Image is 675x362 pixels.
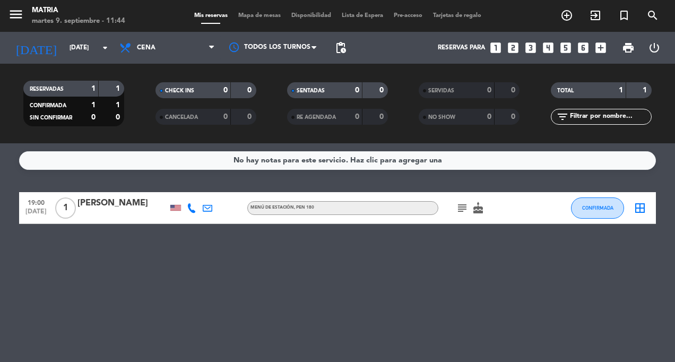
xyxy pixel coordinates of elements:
[30,115,72,120] span: SIN CONFIRMAR
[137,44,155,51] span: Cena
[23,196,49,208] span: 19:00
[428,88,454,93] span: SERVIDAS
[189,13,233,19] span: Mis reservas
[388,13,428,19] span: Pre-acceso
[116,114,122,121] strong: 0
[8,6,24,22] i: menu
[297,88,325,93] span: SENTADAS
[541,41,555,55] i: looks_4
[641,32,667,64] div: LOG OUT
[30,87,64,92] span: RESERVADAS
[286,13,336,19] span: Disponibilidad
[116,101,122,109] strong: 1
[297,115,336,120] span: RE AGENDADA
[643,87,649,94] strong: 1
[589,9,602,22] i: exit_to_app
[77,196,168,210] div: [PERSON_NAME]
[379,113,386,120] strong: 0
[99,41,111,54] i: arrow_drop_down
[511,87,517,94] strong: 0
[247,87,254,94] strong: 0
[489,41,503,55] i: looks_one
[91,101,96,109] strong: 1
[23,208,49,220] span: [DATE]
[32,5,125,16] div: MATRIA
[379,87,386,94] strong: 0
[556,110,569,123] i: filter_list
[91,85,96,92] strong: 1
[511,113,517,120] strong: 0
[55,197,76,219] span: 1
[336,13,388,19] span: Lista de Espera
[648,41,661,54] i: power_settings_new
[428,115,455,120] span: NO SHOW
[560,9,573,22] i: add_circle_outline
[618,9,630,22] i: turned_in_not
[223,113,228,120] strong: 0
[32,16,125,27] div: martes 9. septiembre - 11:44
[576,41,590,55] i: looks_6
[582,205,613,211] span: CONFIRMADA
[646,9,659,22] i: search
[634,202,646,214] i: border_all
[428,13,487,19] span: Tarjetas de regalo
[569,111,651,123] input: Filtrar por nombre...
[334,41,347,54] span: pending_actions
[294,205,314,210] span: , PEN 180
[165,115,198,120] span: CANCELADA
[116,85,122,92] strong: 1
[250,205,314,210] span: Menú de estación
[8,36,64,59] i: [DATE]
[223,87,228,94] strong: 0
[559,41,573,55] i: looks_5
[524,41,538,55] i: looks_3
[165,88,194,93] span: CHECK INS
[438,44,485,51] span: Reservas para
[247,113,254,120] strong: 0
[571,197,624,219] button: CONFIRMADA
[472,202,484,214] i: cake
[30,103,66,108] span: CONFIRMADA
[355,87,359,94] strong: 0
[594,41,608,55] i: add_box
[8,6,24,26] button: menu
[506,41,520,55] i: looks_two
[487,113,491,120] strong: 0
[456,202,469,214] i: subject
[233,154,442,167] div: No hay notas para este servicio. Haz clic para agregar una
[622,41,635,54] span: print
[557,88,574,93] span: TOTAL
[487,87,491,94] strong: 0
[355,113,359,120] strong: 0
[91,114,96,121] strong: 0
[619,87,623,94] strong: 1
[233,13,286,19] span: Mapa de mesas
